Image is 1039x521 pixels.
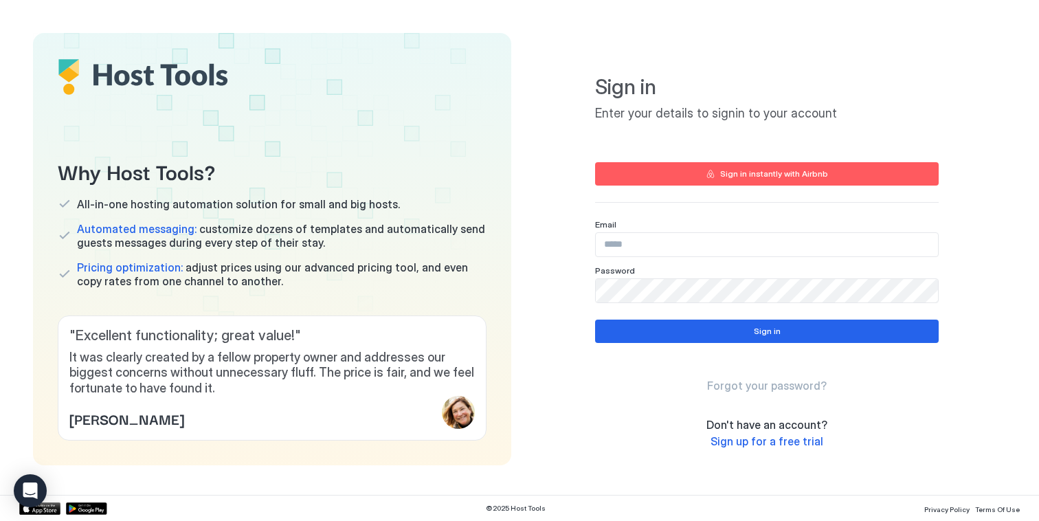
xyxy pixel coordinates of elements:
span: " Excellent functionality; great value! " [69,327,475,344]
a: Sign up for a free trial [711,434,823,449]
a: Forgot your password? [707,379,827,393]
span: Terms Of Use [975,505,1020,513]
span: Sign in [595,74,939,100]
span: Privacy Policy [924,505,970,513]
div: Open Intercom Messenger [14,474,47,507]
span: Automated messaging: [77,222,197,236]
input: Input Field [596,233,938,256]
div: Sign in instantly with Airbnb [720,168,828,180]
span: Sign up for a free trial [711,434,823,448]
span: © 2025 Host Tools [486,504,546,513]
span: Don't have an account? [706,418,827,432]
a: Google Play Store [66,502,107,515]
span: Forgot your password? [707,379,827,392]
a: Privacy Policy [924,501,970,516]
span: It was clearly created by a fellow property owner and addresses our biggest concerns without unne... [69,350,475,397]
button: Sign in [595,320,939,343]
span: Pricing optimization: [77,260,183,274]
button: Sign in instantly with Airbnb [595,162,939,186]
span: Enter your details to signin to your account [595,106,939,122]
a: App Store [19,502,60,515]
div: profile [442,396,475,429]
span: Email [595,219,616,230]
span: [PERSON_NAME] [69,408,184,429]
a: Terms Of Use [975,501,1020,516]
span: All-in-one hosting automation solution for small and big hosts. [77,197,400,211]
div: Sign in [754,325,781,337]
span: Password [595,265,635,276]
input: Input Field [596,279,938,302]
span: adjust prices using our advanced pricing tool, and even copy rates from one channel to another. [77,260,487,288]
span: customize dozens of templates and automatically send guests messages during every step of their s... [77,222,487,250]
span: Why Host Tools? [58,155,487,186]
